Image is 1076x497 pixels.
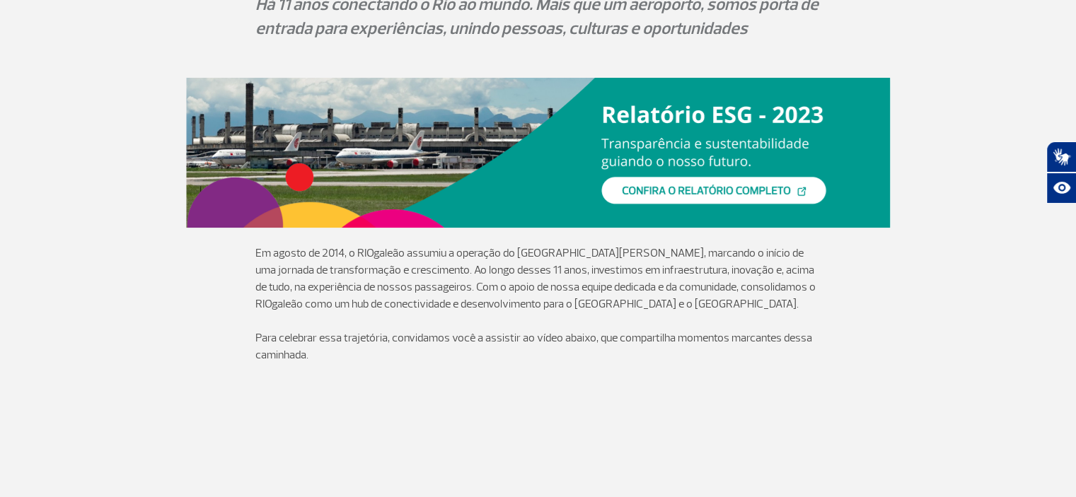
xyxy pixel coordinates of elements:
[255,245,821,312] p: Em agosto de 2014, o RIOgaleão assumiu a operação do [GEOGRAPHIC_DATA][PERSON_NAME], marcando o i...
[1046,173,1076,204] button: Abrir recursos assistivos.
[1046,141,1076,173] button: Abrir tradutor de língua de sinais.
[1046,141,1076,204] div: Plugin de acessibilidade da Hand Talk.
[255,329,821,363] p: Para celebrar essa trajetória, convidamos você a assistir ao vídeo abaixo, que compartilha moment...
